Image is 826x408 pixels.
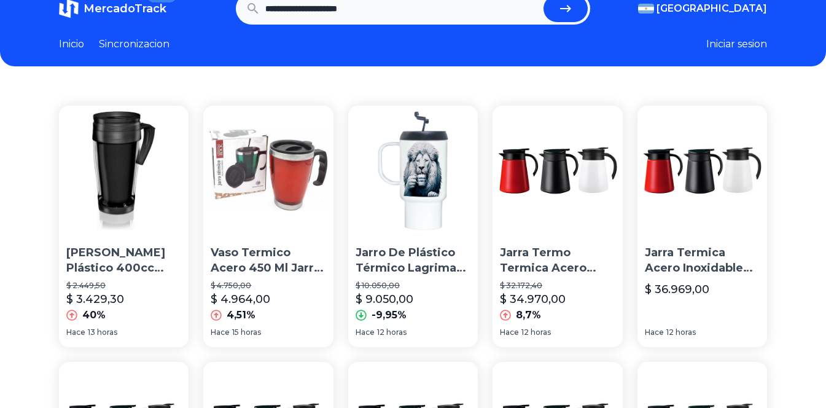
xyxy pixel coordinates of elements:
a: Jarra Termo Termica Acero Inoxidable Plastico Pico VertedorJarra Termo Termica Acero Inoxidable P... [493,106,622,347]
p: [PERSON_NAME] Plástico 400cc [PERSON_NAME] [66,245,181,276]
a: Jarro De Plástico Térmico Lagrimas De Zurdo Con Tapa Art JmJarro De Plástico Térmico Lagrimas De ... [348,106,478,347]
p: $ 34.970,00 [500,291,566,308]
p: 40% [82,308,106,323]
p: $ 2.449,50 [66,281,181,291]
p: $ 32.172,40 [500,281,615,291]
span: 12 horas [666,328,696,337]
span: Hace [66,328,85,337]
p: 4,51% [227,308,255,323]
span: 15 horas [232,328,261,337]
p: Jarra Termica Acero Inoxidable Plastico Pico Vertedor 800ml [645,245,760,276]
a: Vaso Termico Acero 450 Ml Jarro Plastico Frio Caliente TazaVaso Termico Acero 450 Ml Jarro Plasti... [203,106,333,347]
span: Hace [500,328,519,337]
p: $ 3.429,30 [66,291,124,308]
p: Vaso Termico Acero 450 Ml Jarro Plastico Frio Caliente Taza [211,245,325,276]
span: [GEOGRAPHIC_DATA] [657,1,767,16]
button: Iniciar sesion [706,37,767,52]
p: -9,95% [372,308,407,323]
img: Vaso Termico Acero 450 Ml Jarro Plastico Frio Caliente Taza [203,106,333,235]
a: Sincronizacion [99,37,169,52]
a: Inicio [59,37,84,52]
button: [GEOGRAPHIC_DATA] [638,1,767,16]
span: Hace [356,328,375,337]
span: Hace [645,328,664,337]
img: Vaso Jarro Térmico Plástico 400cc Frío Calor [59,106,189,235]
img: Jarro De Plástico Térmico Lagrimas De Zurdo Con Tapa Art Jm [348,106,478,235]
span: 12 horas [377,328,407,337]
img: Jarra Termica Acero Inoxidable Plastico Pico Vertedor 800ml [637,106,767,235]
img: Argentina [638,4,654,14]
p: Jarro De Plástico Térmico Lagrimas De Zurdo Con Tapa Art Jm [356,245,470,276]
p: $ 10.050,00 [356,281,470,291]
p: 8,7% [516,308,541,323]
img: Jarra Termo Termica Acero Inoxidable Plastico Pico Vertedor [493,106,622,235]
span: 13 horas [88,328,117,337]
p: Jarra Termo Termica Acero Inoxidable Plastico Pico Vertedor [500,245,615,276]
span: 12 horas [521,328,551,337]
p: $ 4.750,00 [211,281,325,291]
span: MercadoTrack [84,2,166,15]
p: $ 36.969,00 [645,281,709,298]
a: Vaso Jarro Térmico Plástico 400cc Frío Calor[PERSON_NAME] Plástico 400cc [PERSON_NAME]$ 2.449,50$... [59,106,189,347]
span: Hace [211,328,230,337]
p: $ 9.050,00 [356,291,413,308]
p: $ 4.964,00 [211,291,270,308]
a: Jarra Termica Acero Inoxidable Plastico Pico Vertedor 800mlJarra Termica Acero Inoxidable Plastic... [637,106,767,347]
